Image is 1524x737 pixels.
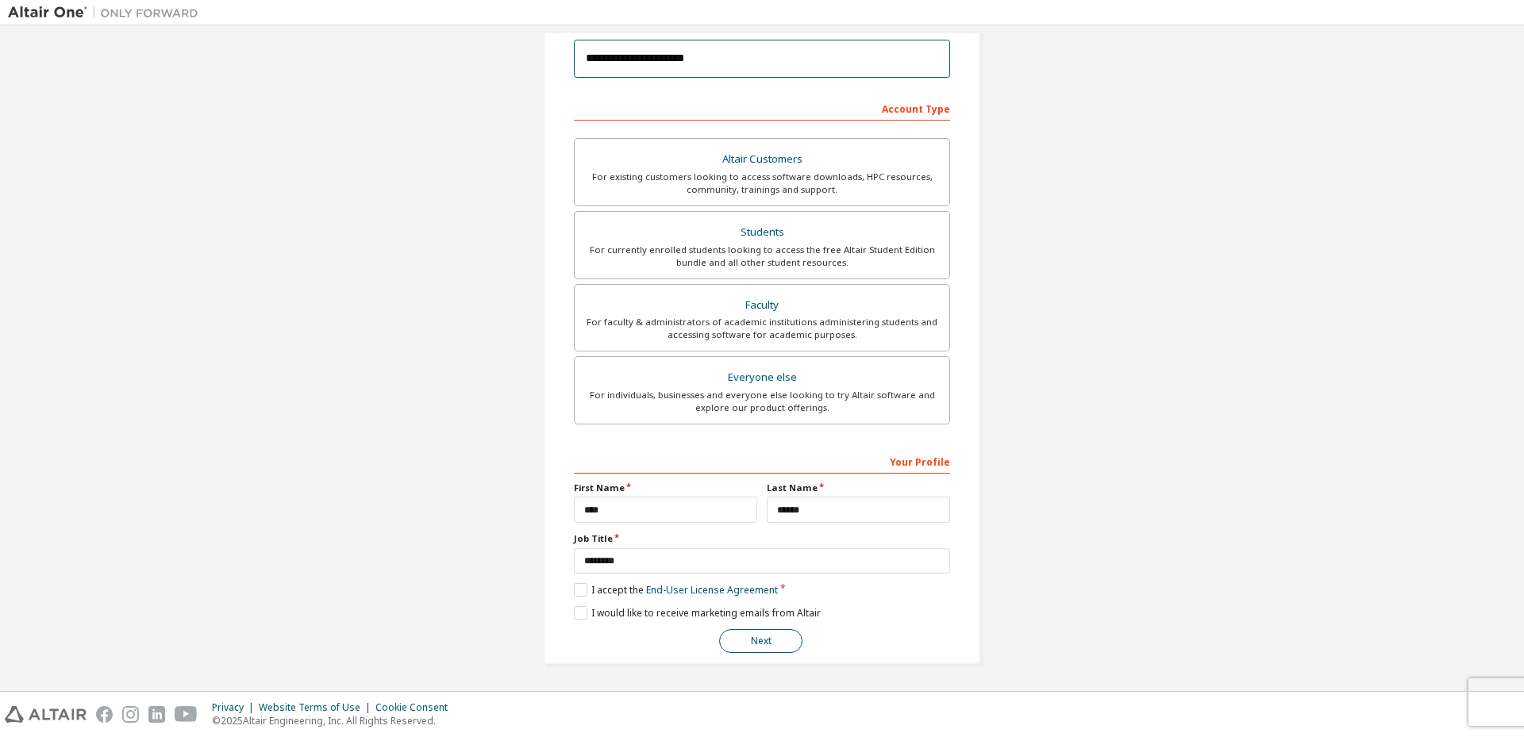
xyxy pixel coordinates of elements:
label: I accept the [574,583,778,597]
div: Your Profile [574,448,950,474]
label: Last Name [767,482,950,494]
img: linkedin.svg [148,706,165,723]
div: Altair Customers [584,148,940,171]
img: altair_logo.svg [5,706,87,723]
div: For currently enrolled students looking to access the free Altair Student Edition bundle and all ... [584,244,940,269]
p: © 2025 Altair Engineering, Inc. All Rights Reserved. [212,714,457,727]
button: Next [719,629,802,653]
div: Cookie Consent [375,701,457,714]
div: Students [584,221,940,244]
label: I would like to receive marketing emails from Altair [574,606,821,620]
img: youtube.svg [175,706,198,723]
a: End-User License Agreement [646,583,778,597]
div: For existing customers looking to access software downloads, HPC resources, community, trainings ... [584,171,940,196]
div: Privacy [212,701,259,714]
div: Website Terms of Use [259,701,375,714]
div: Faculty [584,294,940,317]
div: Account Type [574,95,950,121]
div: Everyone else [584,367,940,389]
div: For faculty & administrators of academic institutions administering students and accessing softwa... [584,316,940,341]
label: Job Title [574,532,950,545]
label: First Name [574,482,757,494]
div: For individuals, businesses and everyone else looking to try Altair software and explore our prod... [584,389,940,414]
img: instagram.svg [122,706,139,723]
img: Altair One [8,5,206,21]
img: facebook.svg [96,706,113,723]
